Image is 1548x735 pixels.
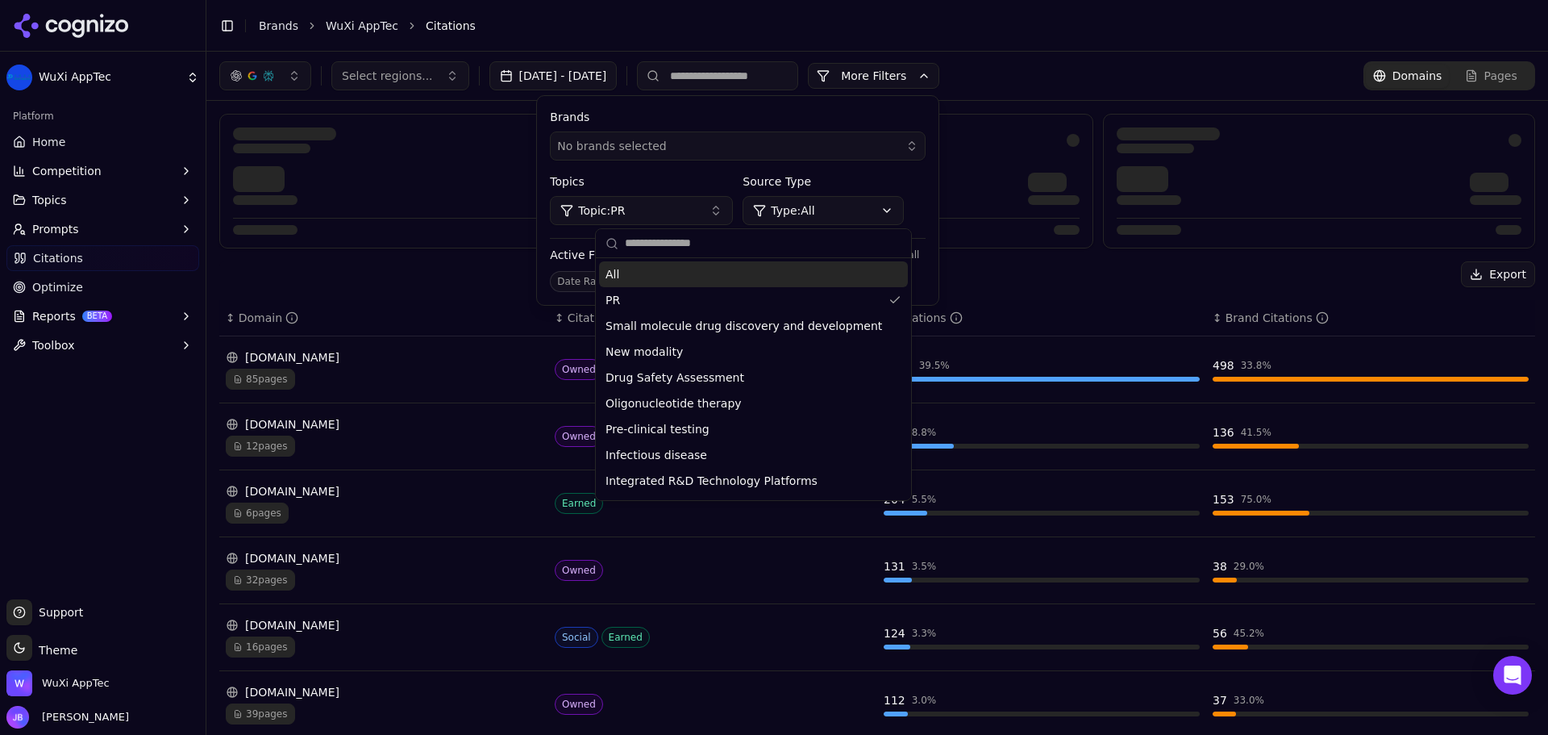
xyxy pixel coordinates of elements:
[259,18,1503,34] nav: breadcrumb
[226,369,295,390] span: 85 pages
[557,138,666,154] span: No brands selected
[596,258,911,500] div: Suggestions
[219,300,548,336] th: domain
[743,173,926,190] label: Source Type
[226,483,542,499] div: [DOMAIN_NAME]
[550,247,622,263] span: Active Filters
[555,627,598,648] span: Social
[1213,692,1227,708] div: 37
[33,250,83,266] span: Citations
[489,61,618,90] button: [DATE] - [DATE]
[1234,560,1264,573] div: 29.0 %
[32,308,76,324] span: Reports
[912,493,937,506] div: 5.5 %
[912,627,937,640] div: 3.3 %
[548,300,877,336] th: citationTypes
[6,670,32,696] img: WuXi AppTec
[226,550,542,566] div: [DOMAIN_NAME]
[1225,310,1329,326] div: Brand Citations
[601,627,650,648] span: Earned
[226,617,542,633] div: [DOMAIN_NAME]
[6,706,129,729] button: Open user button
[6,187,199,213] button: Topics
[550,173,733,190] label: Topics
[226,503,289,524] span: 6 pages
[550,109,926,125] label: Brands
[1213,491,1234,507] div: 153
[32,604,83,620] span: Support
[557,276,618,287] span: Date Range :
[1493,656,1532,695] div: Open Intercom Messenger
[82,311,112,322] span: BETA
[259,19,298,32] a: Brands
[1461,261,1535,287] button: Export
[6,216,199,242] button: Prompts
[884,558,905,574] div: 131
[605,266,619,282] span: All
[555,560,603,581] span: Owned
[32,279,83,295] span: Optimize
[39,70,180,85] span: WuXi AppTec
[919,359,950,372] div: 39.5 %
[1392,68,1442,84] span: Domains
[1241,426,1271,439] div: 41.5 %
[555,694,603,715] span: Owned
[912,694,937,707] div: 3.0 %
[605,292,620,308] span: PR
[226,416,542,432] div: [DOMAIN_NAME]
[1213,625,1227,641] div: 56
[605,395,742,411] span: Oligonucleotide therapy
[326,18,398,34] a: WuXi AppTec
[605,447,707,463] span: Infectious disease
[6,706,29,729] img: Josef Bookert
[6,129,199,155] a: Home
[6,274,199,300] a: Optimize
[32,192,67,208] span: Topics
[877,300,1206,336] th: totalCitationCount
[239,310,298,326] div: Domain
[342,68,433,84] span: Select regions...
[578,203,625,219] span: Topic: PR
[32,221,79,237] span: Prompts
[35,710,129,725] span: [PERSON_NAME]
[1484,68,1517,84] span: Pages
[226,637,295,658] span: 16 pages
[605,344,683,360] span: New modality
[808,63,939,89] button: More Filters
[1234,694,1264,707] div: 33.0 %
[1213,310,1529,326] div: ↕Brand Citations
[912,426,937,439] div: 8.8 %
[605,318,882,334] span: Small molecule drug discovery and development
[32,134,65,150] span: Home
[6,245,199,271] a: Citations
[605,499,821,515] span: Pharmaceutical Outsourcing Solutions
[555,426,603,447] span: Owned
[226,704,295,725] span: 39 pages
[42,676,110,691] span: WuXi AppTec
[426,18,476,34] span: Citations
[605,473,818,489] span: Integrated R&D Technology Platforms
[32,163,102,179] span: Competition
[226,310,542,326] div: ↕Domain
[226,684,542,700] div: [DOMAIN_NAME]
[605,370,744,386] span: Drug Safety Assessment
[1206,300,1535,336] th: brandCitationCount
[32,337,75,353] span: Toolbox
[6,103,199,129] div: Platform
[1213,357,1234,374] div: 498
[1241,493,1271,506] div: 75.0 %
[32,644,77,657] span: Theme
[884,692,905,708] div: 112
[226,436,295,457] span: 12 pages
[1241,359,1271,372] div: 33.8 %
[568,310,657,326] div: Citation Type
[897,310,963,326] div: Citations
[884,625,905,641] div: 124
[226,349,542,365] div: [DOMAIN_NAME]
[555,359,603,380] span: Owned
[6,65,32,90] img: WuXi AppTec
[1213,558,1227,574] div: 38
[555,493,603,514] span: Earned
[743,196,904,225] button: Type:All
[605,421,709,437] span: Pre-clinical testing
